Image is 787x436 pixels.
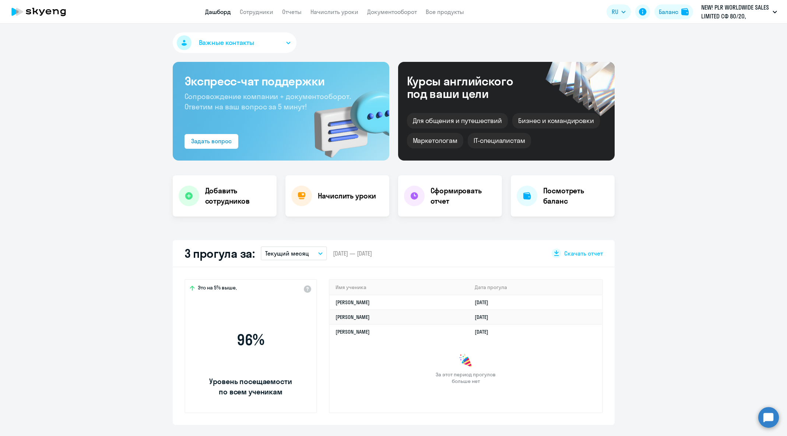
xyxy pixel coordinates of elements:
span: Сопровождение компании + документооборот. Ответим на ваш вопрос за 5 минут! [185,92,351,111]
th: Имя ученика [330,280,469,295]
div: Для общения и путешествий [407,113,508,129]
a: [DATE] [475,328,494,335]
a: Сотрудники [240,8,273,15]
h4: Добавить сотрудников [205,186,271,206]
a: [DATE] [475,299,494,306]
span: [DATE] — [DATE] [333,249,372,257]
a: Дашборд [205,8,231,15]
div: IT-специалистам [468,133,531,148]
span: Важные контакты [199,38,254,48]
img: bg-img [303,78,389,161]
a: [PERSON_NAME] [335,299,370,306]
div: Маркетологам [407,133,463,148]
button: Важные контакты [173,32,296,53]
h3: Экспресс-чат поддержки [185,74,377,88]
button: Балансbalance [654,4,693,19]
a: Документооборот [367,8,417,15]
button: Задать вопрос [185,134,238,149]
h4: Посмотреть баланс [543,186,609,206]
button: RU [607,4,631,19]
div: Баланс [659,7,678,16]
th: Дата прогула [469,280,602,295]
h2: 3 прогула за: [185,246,255,261]
span: Это на 5% выше, [198,284,237,293]
button: Текущий месяц [261,246,327,260]
img: congrats [459,354,473,368]
p: Текущий месяц [265,249,309,258]
a: [PERSON_NAME] [335,314,370,320]
div: Бизнес и командировки [512,113,600,129]
a: Все продукты [426,8,464,15]
span: Уровень посещаемости по всем ученикам [208,376,293,397]
div: Задать вопрос [191,137,232,145]
a: [PERSON_NAME] [335,328,370,335]
button: NEW! PLR WORLDWIDE SALES LIMITED СФ 80/20, [GEOGRAPHIC_DATA], ООО [698,3,781,21]
span: За этот период прогулов больше нет [435,371,497,384]
span: 96 % [208,331,293,349]
h4: Начислить уроки [318,191,376,201]
a: Отчеты [282,8,302,15]
img: balance [681,8,689,15]
div: Курсы английского под ваши цели [407,75,533,100]
p: NEW! PLR WORLDWIDE SALES LIMITED СФ 80/20, [GEOGRAPHIC_DATA], ООО [701,3,770,21]
h4: Сформировать отчет [431,186,496,206]
span: RU [612,7,618,16]
a: [DATE] [475,314,494,320]
a: Начислить уроки [310,8,358,15]
span: Скачать отчет [564,249,603,257]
